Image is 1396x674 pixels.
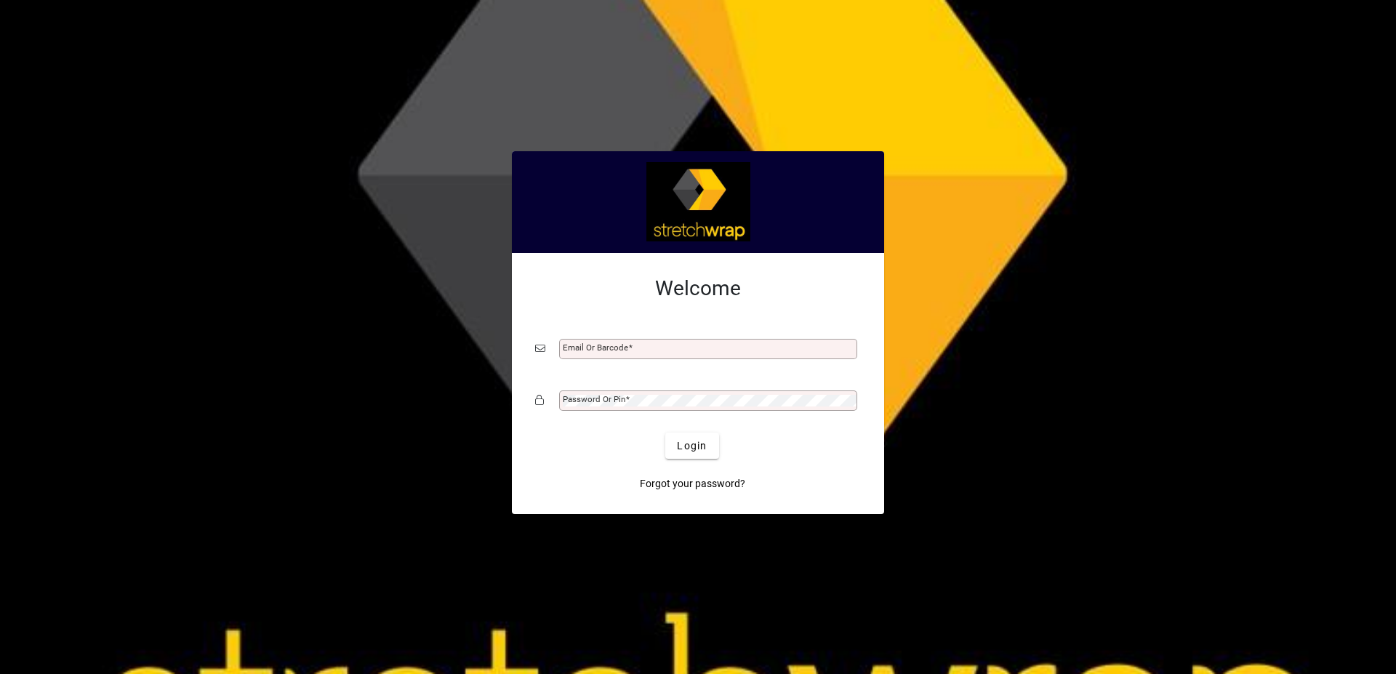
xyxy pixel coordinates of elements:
a: Forgot your password? [634,470,751,497]
span: Forgot your password? [640,476,745,492]
button: Login [665,433,718,459]
mat-label: Password or Pin [563,394,625,404]
h2: Welcome [535,276,861,301]
span: Login [677,438,707,454]
mat-label: Email or Barcode [563,342,628,353]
